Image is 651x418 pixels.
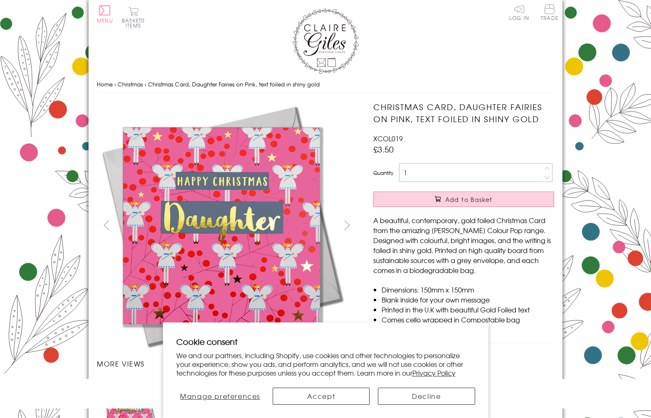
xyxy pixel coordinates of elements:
[97,359,357,369] h3: More views
[97,101,346,350] img: Christmas Card, Daughter Fairies on Pink, text foiled in shiny gold
[176,351,475,377] p: We and our partners, including Shopify, use cookies and other technologies to personalize your ex...
[412,368,456,378] a: Privacy Policy
[114,80,116,88] span: ›
[357,101,606,350] img: Christmas Card, Daughter Fairies on Pink, text foiled in shiny gold
[373,101,554,125] h1: Christmas Card, Daughter Fairies on Pink, text foiled in shiny gold
[382,315,554,325] li: Comes cello wrapped in Compostable bag
[382,285,554,295] li: Dimensions: 150mm x 150mm
[148,80,320,88] span: Christmas Card, Daughter Fairies on Pink, text foiled in shiny gold
[373,143,394,155] span: £3.50
[118,80,143,88] a: Christmas
[292,8,359,74] img: Claire Giles Greetings Cards
[97,216,116,234] button: prev
[273,388,370,405] button: Accept
[373,133,403,143] span: XCOL019
[541,4,558,20] span: Trade
[97,17,113,24] span: Menu
[126,17,145,29] span: 0 items
[373,192,554,207] button: Add to Basket
[176,388,264,405] button: Manage preferences
[382,295,554,305] li: Blank inside for your own message
[97,5,113,23] button: Menu
[378,388,475,405] button: Decline
[338,216,357,234] button: next
[145,80,146,88] span: ›
[97,76,554,93] nav: breadcrumbs
[122,7,145,28] button: Basket0 items
[180,391,260,401] span: Manage preferences
[382,305,554,315] li: Printed in the U.K with beautiful Gold Foiled text
[176,336,475,347] h2: Cookie consent
[373,169,393,177] label: Quantity
[509,4,529,20] a: Log In
[445,195,493,204] span: Add to Basket
[541,4,558,22] a: Trade
[97,80,113,88] a: Home
[373,215,554,275] p: A beautiful, contemporary, gold foiled Christmas Card from the amazing [PERSON_NAME] Colour Pop r...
